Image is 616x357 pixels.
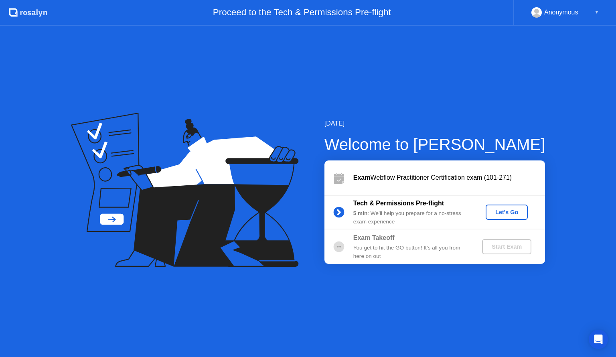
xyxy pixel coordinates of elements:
div: Anonymous [544,7,578,18]
div: Let's Go [489,209,525,215]
div: Welcome to [PERSON_NAME] [324,132,545,156]
b: 5 min [353,210,368,216]
div: Start Exam [485,243,528,250]
div: [DATE] [324,119,545,128]
div: : We’ll help you prepare for a no-stress exam experience [353,209,469,226]
div: Open Intercom Messenger [589,330,608,349]
button: Start Exam [482,239,531,254]
b: Tech & Permissions Pre-flight [353,200,444,207]
div: ▼ [595,7,599,18]
button: Let's Go [486,205,528,220]
b: Exam Takeoff [353,234,395,241]
div: Webflow Practitioner Certification exam (101-271) [353,173,545,183]
b: Exam [353,174,371,181]
div: You get to hit the GO button! It’s all you from here on out [353,244,469,260]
